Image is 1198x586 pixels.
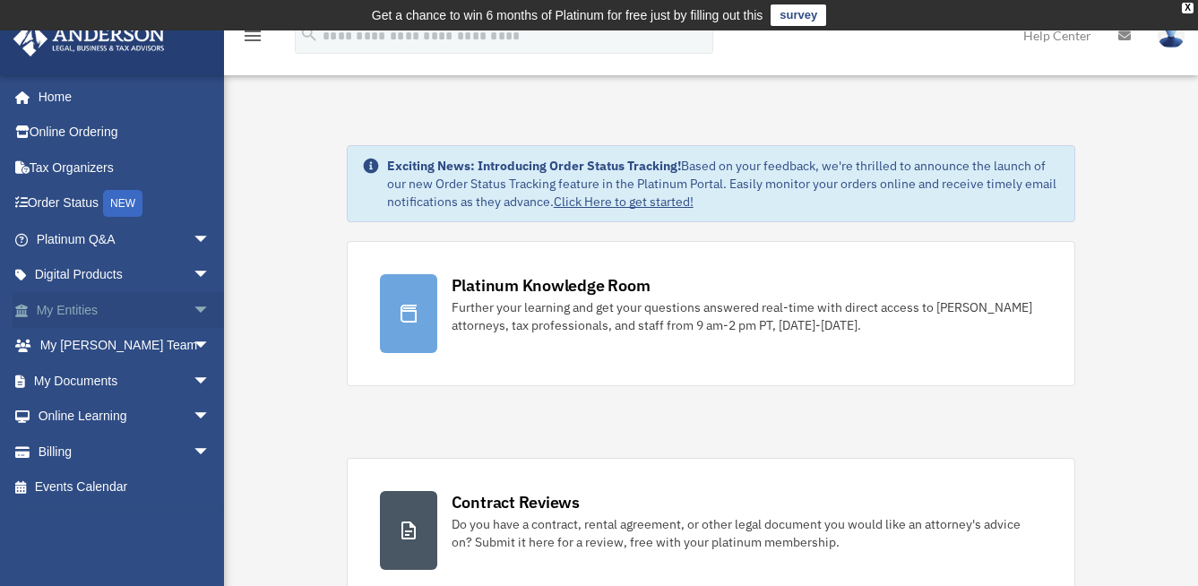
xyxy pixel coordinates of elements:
[452,491,580,513] div: Contract Reviews
[13,399,237,435] a: Online Learningarrow_drop_down
[13,363,237,399] a: My Documentsarrow_drop_down
[13,150,237,185] a: Tax Organizers
[554,194,694,210] a: Click Here to get started!
[242,25,263,47] i: menu
[13,79,228,115] a: Home
[387,158,681,174] strong: Exciting News: Introducing Order Status Tracking!
[452,298,1043,334] div: Further your learning and get your questions answered real-time with direct access to [PERSON_NAM...
[299,24,319,44] i: search
[13,115,237,151] a: Online Ordering
[242,31,263,47] a: menu
[372,4,763,26] div: Get a chance to win 6 months of Platinum for free just by filling out this
[193,399,228,435] span: arrow_drop_down
[13,328,237,364] a: My [PERSON_NAME] Teamarrow_drop_down
[193,221,228,258] span: arrow_drop_down
[13,185,237,222] a: Order StatusNEW
[193,363,228,400] span: arrow_drop_down
[1158,22,1185,48] img: User Pic
[8,22,170,56] img: Anderson Advisors Platinum Portal
[193,257,228,294] span: arrow_drop_down
[452,515,1043,551] div: Do you have a contract, rental agreement, or other legal document you would like an attorney's ad...
[13,434,237,470] a: Billingarrow_drop_down
[771,4,826,26] a: survey
[103,190,142,217] div: NEW
[13,292,237,328] a: My Entitiesarrow_drop_down
[193,292,228,329] span: arrow_drop_down
[193,328,228,365] span: arrow_drop_down
[13,470,237,505] a: Events Calendar
[387,157,1061,211] div: Based on your feedback, we're thrilled to announce the launch of our new Order Status Tracking fe...
[193,434,228,470] span: arrow_drop_down
[13,257,237,293] a: Digital Productsarrow_drop_down
[347,241,1076,386] a: Platinum Knowledge Room Further your learning and get your questions answered real-time with dire...
[1182,3,1194,13] div: close
[452,274,651,297] div: Platinum Knowledge Room
[13,221,237,257] a: Platinum Q&Aarrow_drop_down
